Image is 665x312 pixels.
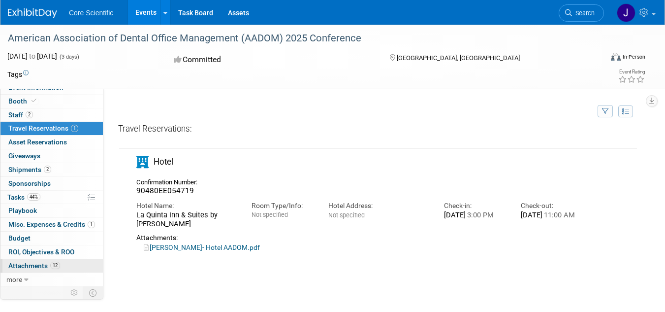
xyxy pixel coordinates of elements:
div: Event Rating [618,69,645,74]
span: (3 days) [59,54,79,60]
span: Shipments [8,166,51,173]
a: ROI, Objectives & ROO [0,245,103,259]
div: Confirmation Number: [136,175,204,186]
span: Budget [8,234,31,242]
span: Not specified [328,211,365,219]
a: Staff2 [0,108,103,122]
span: Core Scientific [69,9,113,17]
span: 11:00 AM [542,210,575,219]
a: Misc. Expenses & Credits1 [0,218,103,231]
a: Travel Reservations1 [0,122,103,135]
span: 2 [44,166,51,173]
span: Hotel [154,157,173,167]
span: 2 [26,111,33,118]
div: Hotel Address: [328,201,429,210]
span: Sponsorships [8,179,51,187]
span: 44% [27,193,40,201]
img: Format-Inperson.png [611,53,621,61]
div: American Association of Dental Office Management (AADOM) 2025 Conference [4,30,591,47]
span: Attachments [8,262,60,270]
i: Booth reservation complete [32,98,36,104]
div: Hotel Name: [136,201,237,210]
span: 3:00 PM [466,210,494,219]
a: Playbook [0,204,103,217]
a: Sponsorships [0,177,103,190]
span: Giveaways [8,152,40,160]
div: Room Type/Info: [252,201,314,210]
a: Tasks44% [0,191,103,204]
td: Personalize Event Tab Strip [66,286,83,299]
span: Travel Reservations [8,124,78,132]
span: [GEOGRAPHIC_DATA], [GEOGRAPHIC_DATA] [397,54,520,62]
a: [PERSON_NAME]- Hotel AADOM.pdf [144,243,260,251]
span: Booth [8,97,38,105]
a: Shipments2 [0,163,103,176]
td: Toggle Event Tabs [83,286,103,299]
span: ROI, Objectives & ROO [8,248,74,256]
span: 1 [88,221,95,228]
a: Giveaways [0,149,103,163]
div: Travel Reservations: [118,123,638,139]
div: Event Format [551,51,645,66]
div: Committed [171,51,374,69]
a: Asset Reservations [0,136,103,149]
span: 1 [71,125,78,132]
span: 90480EE054719 [136,186,194,195]
span: 12 [50,262,60,269]
span: Staff [8,111,33,119]
a: Attachments12 [0,259,103,273]
div: Attachments: [136,234,583,242]
td: Tags [7,69,29,79]
span: Not specified [252,211,288,218]
a: Budget [0,232,103,245]
span: Asset Reservations [8,138,67,146]
div: [DATE] [521,210,583,219]
span: Search [572,9,595,17]
span: [DATE] [DATE] [7,52,57,60]
div: In-Person [622,53,645,61]
span: more [6,276,22,283]
span: Playbook [8,207,37,214]
div: Check-out: [521,201,583,210]
span: Misc. Expenses & Credits [8,220,95,228]
div: Check-in: [444,201,506,210]
span: Tasks [7,193,40,201]
div: [DATE] [444,210,506,219]
span: to [28,52,37,60]
i: Hotel [136,156,149,168]
i: Filter by Traveler [602,108,609,115]
a: Booth [0,95,103,108]
a: Search [559,4,604,22]
a: more [0,273,103,286]
div: La Quinta Inn & Suites by [PERSON_NAME] [136,210,237,229]
img: ExhibitDay [8,8,57,18]
img: Jordan McCullough [617,3,635,22]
